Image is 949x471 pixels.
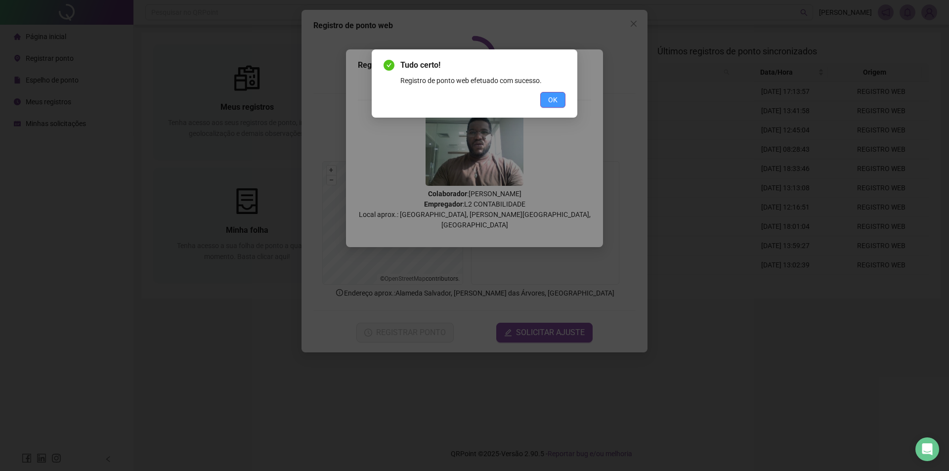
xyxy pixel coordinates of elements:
[915,437,939,461] div: Open Intercom Messenger
[384,60,394,71] span: check-circle
[548,94,558,105] span: OK
[400,59,565,71] span: Tudo certo!
[400,75,565,86] div: Registro de ponto web efetuado com sucesso.
[540,92,565,108] button: OK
